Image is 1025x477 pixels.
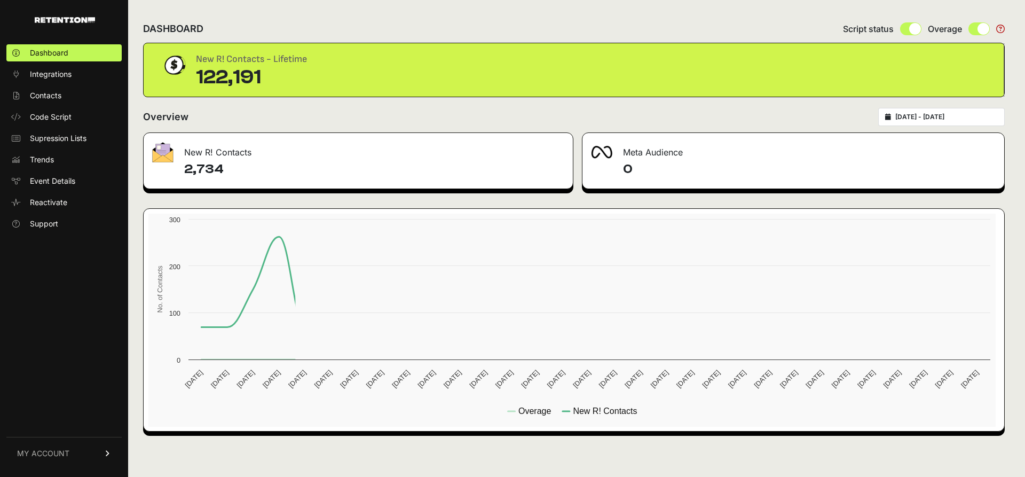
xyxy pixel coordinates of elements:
text: [DATE] [442,368,463,389]
text: 100 [169,309,180,317]
div: 122,191 [196,67,307,88]
text: [DATE] [338,368,359,389]
a: Integrations [6,66,122,83]
a: Code Script [6,108,122,126]
h4: 2,734 [184,161,564,178]
text: [DATE] [649,368,669,389]
span: Script status [843,22,894,35]
text: [DATE] [183,368,204,389]
a: Contacts [6,87,122,104]
text: [DATE] [571,368,592,389]
text: [DATE] [675,368,696,389]
span: Overage [928,22,962,35]
text: [DATE] [364,368,385,389]
text: 0 [176,356,180,364]
text: [DATE] [700,368,721,389]
text: 300 [169,216,180,224]
text: [DATE] [390,368,411,389]
h4: 0 [623,161,996,178]
span: MY ACCOUNT [17,448,69,459]
text: [DATE] [312,368,333,389]
a: Support [6,215,122,232]
text: No. of Contacts [155,265,163,312]
img: fa-meta-2f981b61bb99beabf952f7030308934f19ce035c18b003e963880cc3fabeebb7.png [591,146,612,159]
div: New R! Contacts - Lifetime [196,52,307,67]
text: [DATE] [519,368,540,389]
span: Integrations [30,69,72,80]
span: Reactivate [30,197,67,208]
span: Trends [30,154,54,165]
text: [DATE] [856,368,877,389]
text: [DATE] [778,368,799,389]
text: 200 [169,263,180,271]
span: Dashboard [30,48,68,58]
a: MY ACCOUNT [6,437,122,470]
a: Dashboard [6,44,122,61]
text: [DATE] [752,368,773,389]
a: Trends [6,151,122,168]
text: [DATE] [933,368,954,389]
text: [DATE] [830,368,850,389]
text: [DATE] [287,368,307,389]
a: Reactivate [6,194,122,211]
text: [DATE] [235,368,256,389]
span: Event Details [30,176,75,186]
text: New R! Contacts [573,406,637,416]
img: fa-envelope-19ae18322b30453b285274b1b8af3d052b27d846a4fbe8435d1a52b978f639a2.png [152,142,174,162]
div: New R! Contacts [144,133,573,165]
text: [DATE] [597,368,618,389]
a: Event Details [6,173,122,190]
text: [DATE] [209,368,230,389]
text: [DATE] [804,368,825,389]
span: Code Script [30,112,72,122]
div: Meta Audience [582,133,1004,165]
text: [DATE] [727,368,747,389]
span: Support [30,218,58,229]
img: Retention.com [35,17,95,23]
text: [DATE] [261,368,281,389]
text: [DATE] [959,368,980,389]
text: [DATE] [881,368,902,389]
span: Contacts [30,90,61,101]
text: [DATE] [908,368,928,389]
h2: DASHBOARD [143,21,203,36]
a: Supression Lists [6,130,122,147]
text: [DATE] [623,368,644,389]
text: Overage [518,406,551,416]
img: dollar-coin-05c43ed7efb7bc0c12610022525b4bbbb207c7efeef5aecc26f025e68dcafac9.png [161,52,187,79]
text: [DATE] [416,368,437,389]
text: [DATE] [545,368,566,389]
text: [DATE] [468,368,488,389]
text: [DATE] [493,368,514,389]
h2: Overview [143,110,188,124]
span: Supression Lists [30,133,86,144]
